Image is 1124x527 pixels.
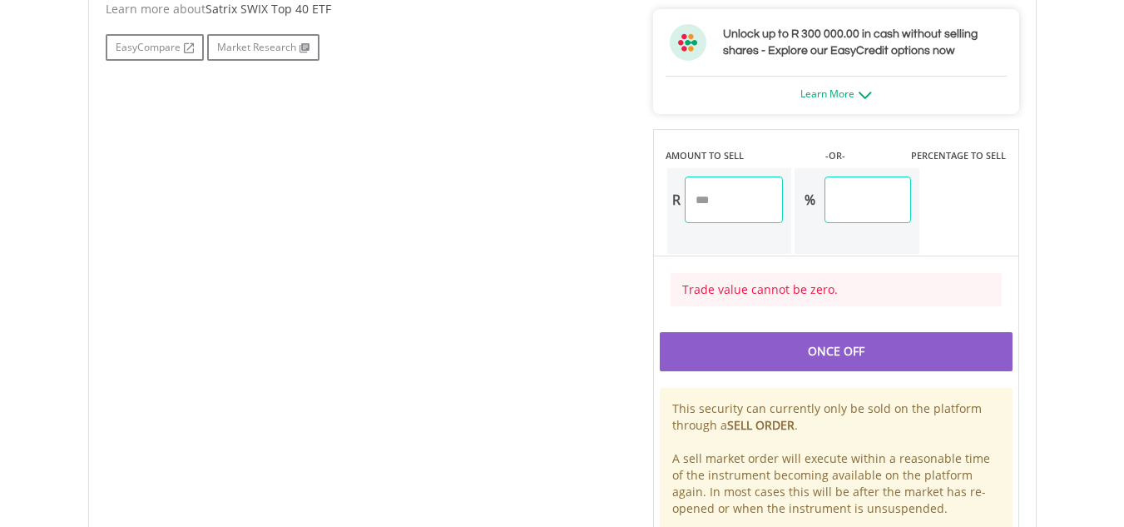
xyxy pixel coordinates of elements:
div: R [667,176,685,223]
a: Market Research [207,34,319,61]
label: PERCENTAGE TO SELL [911,149,1006,162]
a: EasyCompare [106,34,204,61]
label: -OR- [825,149,845,162]
div: Trade value cannot be zero. [682,281,990,298]
div: % [795,176,824,223]
a: Learn More [800,87,872,101]
span: Satrix SWIX Top 40 ETF [205,1,331,17]
h3: Unlock up to R 300 000.00 in cash without selling shares - Explore our EasyCredit options now [723,26,1003,59]
div: Once Off [660,332,1013,370]
b: SELL ORDER [727,417,795,433]
label: AMOUNT TO SELL [666,149,744,162]
img: ec-arrow-down.png [859,92,872,99]
div: Learn more about [106,1,628,17]
img: ec-flower.svg [670,24,706,61]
